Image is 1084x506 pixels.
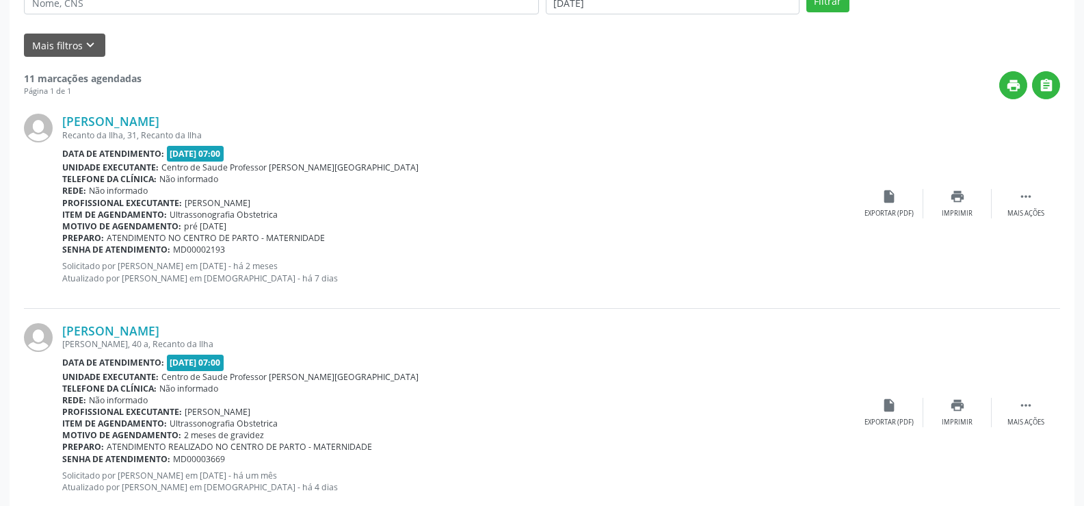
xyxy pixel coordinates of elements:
span: Não informado [159,383,218,394]
i: insert_drive_file [882,398,897,413]
b: Rede: [62,394,86,406]
b: Motivo de agendamento: [62,429,181,441]
i: insert_drive_file [882,189,897,204]
p: Solicitado por [PERSON_NAME] em [DATE] - há 2 meses Atualizado por [PERSON_NAME] em [DEMOGRAPHIC_... [62,260,855,283]
div: Exportar (PDF) [864,418,914,427]
span: Não informado [89,394,148,406]
div: Mais ações [1007,209,1044,218]
b: Telefone da clínica: [62,173,157,185]
b: Preparo: [62,441,104,453]
div: Página 1 de 1 [24,86,142,97]
a: [PERSON_NAME] [62,323,159,338]
span: MD00002193 [173,244,225,255]
i:  [1039,78,1054,93]
span: [DATE] 07:00 [167,146,224,162]
span: [PERSON_NAME] [185,197,250,209]
b: Profissional executante: [62,197,182,209]
span: [DATE] 07:00 [167,355,224,370]
span: Ultrassonografia Obstetrica [170,418,278,429]
b: Rede: [62,185,86,197]
span: Ultrassonografia Obstetrica [170,209,278,220]
div: Imprimir [942,209,973,218]
span: Não informado [159,173,218,185]
b: Item de agendamento: [62,418,167,429]
p: Solicitado por [PERSON_NAME] em [DATE] - há um mês Atualizado por [PERSON_NAME] em [DEMOGRAPHIC_D... [62,470,855,493]
b: Data de atendimento: [62,148,164,160]
b: Motivo de agendamento: [62,220,181,232]
div: Mais ações [1007,418,1044,427]
span: ATENDIMENTO NO CENTRO DE PARTO - MATERNIDADE [107,232,325,244]
button: Mais filtroskeyboard_arrow_down [24,34,105,58]
b: Senha de atendimento: [62,244,170,255]
i:  [1018,189,1033,204]
img: img [24,114,53,142]
span: [PERSON_NAME] [185,406,250,418]
b: Preparo: [62,232,104,244]
button: print [999,71,1027,99]
div: Recanto da Ilha, 31, Recanto da Ilha [62,129,855,141]
b: Senha de atendimento: [62,453,170,465]
img: img [24,323,53,352]
div: Imprimir [942,418,973,427]
span: 2 meses de gravidez [184,429,264,441]
i: keyboard_arrow_down [83,38,98,53]
b: Data de atendimento: [62,357,164,368]
div: Exportar (PDF) [864,209,914,218]
a: [PERSON_NAME] [62,114,159,129]
button:  [1032,71,1060,99]
b: Item de agendamento: [62,209,167,220]
i: print [950,398,965,413]
span: Não informado [89,185,148,197]
i:  [1018,398,1033,413]
span: pré [DATE] [184,220,226,232]
span: Centro de Saude Professor [PERSON_NAME][GEOGRAPHIC_DATA] [161,162,419,173]
span: MD00003669 [173,453,225,465]
div: [PERSON_NAME], 40 a, Recanto da Ilha [62,338,855,350]
span: Centro de Saude Professor [PERSON_NAME][GEOGRAPHIC_DATA] [161,371,419,383]
i: print [950,189,965,204]
b: Unidade executante: [62,162,159,173]
i: print [1006,78,1021,93]
b: Telefone da clínica: [62,383,157,394]
b: Unidade executante: [62,371,159,383]
strong: 11 marcações agendadas [24,72,142,85]
b: Profissional executante: [62,406,182,418]
span: ATENDIMENTO REALIZADO NO CENTRO DE PARTO - MATERNIDADE [107,441,372,453]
